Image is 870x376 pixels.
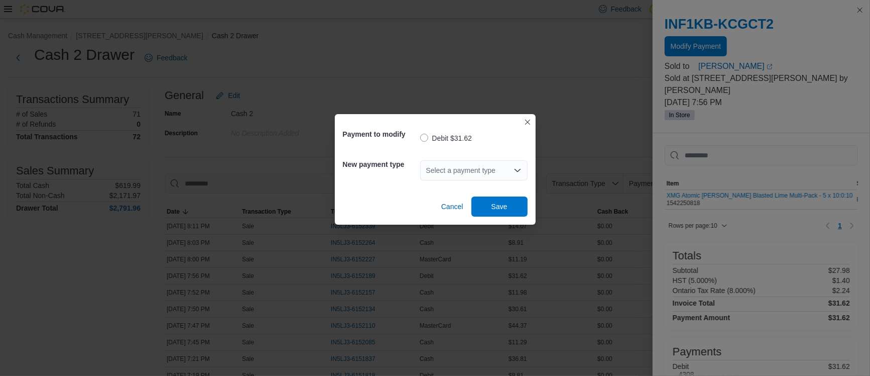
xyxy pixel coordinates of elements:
span: Save [491,202,508,212]
h5: Payment to modify [343,124,418,144]
h5: New payment type [343,154,418,174]
button: Closes this modal window [522,116,534,128]
input: Accessible screen reader label [426,164,427,176]
label: Debit $31.62 [420,132,472,144]
span: Cancel [441,202,463,212]
button: Open list of options [514,166,522,174]
button: Cancel [437,197,467,217]
button: Save [471,197,528,217]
